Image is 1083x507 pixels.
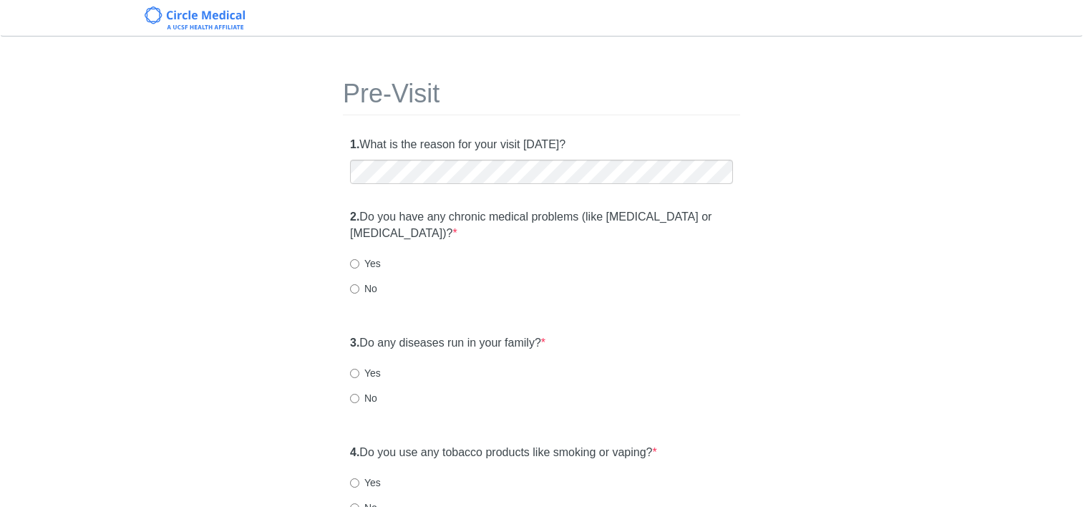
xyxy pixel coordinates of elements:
[145,6,246,29] img: Circle Medical Logo
[350,369,359,378] input: Yes
[350,256,381,271] label: Yes
[343,79,740,115] h1: Pre-Visit
[350,478,359,488] input: Yes
[350,394,359,403] input: No
[350,209,733,242] label: Do you have any chronic medical problems (like [MEDICAL_DATA] or [MEDICAL_DATA])?
[350,445,657,461] label: Do you use any tobacco products like smoking or vaping?
[350,137,565,153] label: What is the reason for your visit [DATE]?
[350,335,545,352] label: Do any diseases run in your family?
[350,446,359,458] strong: 4.
[350,259,359,269] input: Yes
[350,211,359,223] strong: 2.
[350,366,381,380] label: Yes
[350,281,377,296] label: No
[350,475,381,490] label: Yes
[350,391,377,405] label: No
[350,284,359,294] input: No
[350,138,359,150] strong: 1.
[350,337,359,349] strong: 3.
